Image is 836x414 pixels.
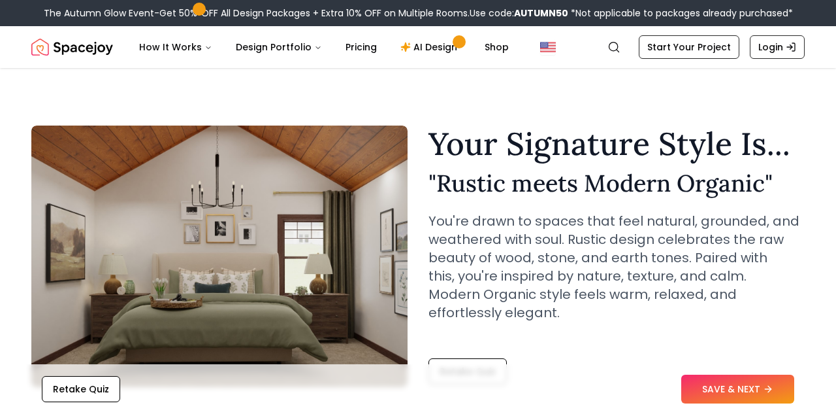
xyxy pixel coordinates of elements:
button: Design Portfolio [225,34,332,60]
h2: " Rustic meets Modern Organic " [428,170,805,196]
a: AI Design [390,34,472,60]
a: Login [750,35,805,59]
img: United States [540,39,556,55]
b: AUTUMN50 [514,7,568,20]
div: The Autumn Glow Event-Get 50% OFF All Design Packages + Extra 10% OFF on Multiple Rooms. [44,7,793,20]
a: Spacejoy [31,34,113,60]
span: Use code: [470,7,568,20]
h1: Your Signature Style Is... [428,128,805,160]
span: *Not applicable to packages already purchased* [568,7,793,20]
a: Pricing [335,34,387,60]
button: Retake Quiz [428,358,507,385]
img: Spacejoy Logo [31,34,113,60]
button: Retake Quiz [42,376,120,402]
button: How It Works [129,34,223,60]
a: Shop [474,34,519,60]
a: Start Your Project [639,35,739,59]
p: You're drawn to spaces that feel natural, grounded, and weathered with soul. Rustic design celebr... [428,212,805,322]
nav: Global [31,26,805,68]
nav: Main [129,34,519,60]
button: SAVE & NEXT [681,375,794,404]
img: Rustic meets Modern Organic Style Example [31,126,408,387]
